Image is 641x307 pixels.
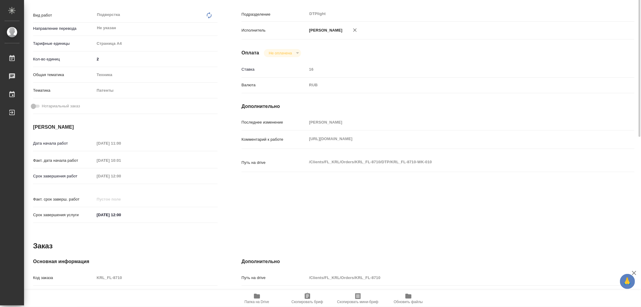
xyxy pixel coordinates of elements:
[95,55,218,63] input: ✎ Введи что-нибудь
[33,158,95,164] p: Факт. дата начала работ
[33,258,218,265] h4: Основная информация
[95,85,218,96] div: Патенты
[245,300,269,304] span: Папка на Drive
[292,300,323,304] span: Скопировать бриф
[383,290,434,307] button: Обновить файлы
[33,41,95,47] p: Тарифные единицы
[307,80,602,90] div: RUB
[33,87,95,94] p: Тематика
[33,56,95,62] p: Кол-во единиц
[282,290,333,307] button: Скопировать бриф
[620,274,635,289] button: 🙏
[33,241,53,251] h2: Заказ
[33,173,95,179] p: Срок завершения работ
[337,300,378,304] span: Скопировать мини-бриф
[33,212,95,218] p: Срок завершения услуги
[95,172,147,180] input: Пустое поле
[242,160,307,166] p: Путь на drive
[307,289,602,298] input: Пустое поле
[33,140,95,146] p: Дата начала работ
[33,124,218,131] h4: [PERSON_NAME]
[307,157,602,167] textarea: /Clients/FL_KRL/Orders/KRL_FL-8710/DTP/KRL_FL-8710-WK-010
[95,195,147,204] input: Пустое поле
[242,119,307,125] p: Последнее изменение
[33,275,95,281] p: Код заказа
[95,156,147,165] input: Пустое поле
[95,273,218,282] input: Пустое поле
[622,275,633,288] span: 🙏
[307,27,343,33] p: [PERSON_NAME]
[307,118,602,127] input: Пустое поле
[242,137,307,143] p: Комментарий к работе
[33,72,95,78] p: Общая тематика
[232,290,282,307] button: Папка на Drive
[33,26,95,32] p: Направление перевода
[242,103,634,110] h4: Дополнительно
[242,66,307,72] p: Ставка
[33,196,95,202] p: Факт. срок заверш. работ
[95,289,218,298] input: Пустое поле
[95,70,218,80] div: Техника
[242,275,307,281] p: Путь на drive
[264,49,301,57] div: Не оплачена
[307,134,602,144] textarea: [URL][DOMAIN_NAME]
[267,51,294,56] button: Не оплачена
[242,27,307,33] p: Исполнитель
[33,12,95,18] p: Вид работ
[95,210,147,219] input: ✎ Введи что-нибудь
[242,49,259,57] h4: Оплата
[242,82,307,88] p: Валюта
[242,11,307,17] p: Подразделение
[394,300,423,304] span: Обновить файлы
[307,273,602,282] input: Пустое поле
[95,38,218,49] div: Страница А4
[348,23,362,37] button: Удалить исполнителя
[242,258,634,265] h4: Дополнительно
[307,65,602,74] input: Пустое поле
[42,103,80,109] span: Нотариальный заказ
[95,139,147,148] input: Пустое поле
[333,290,383,307] button: Скопировать мини-бриф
